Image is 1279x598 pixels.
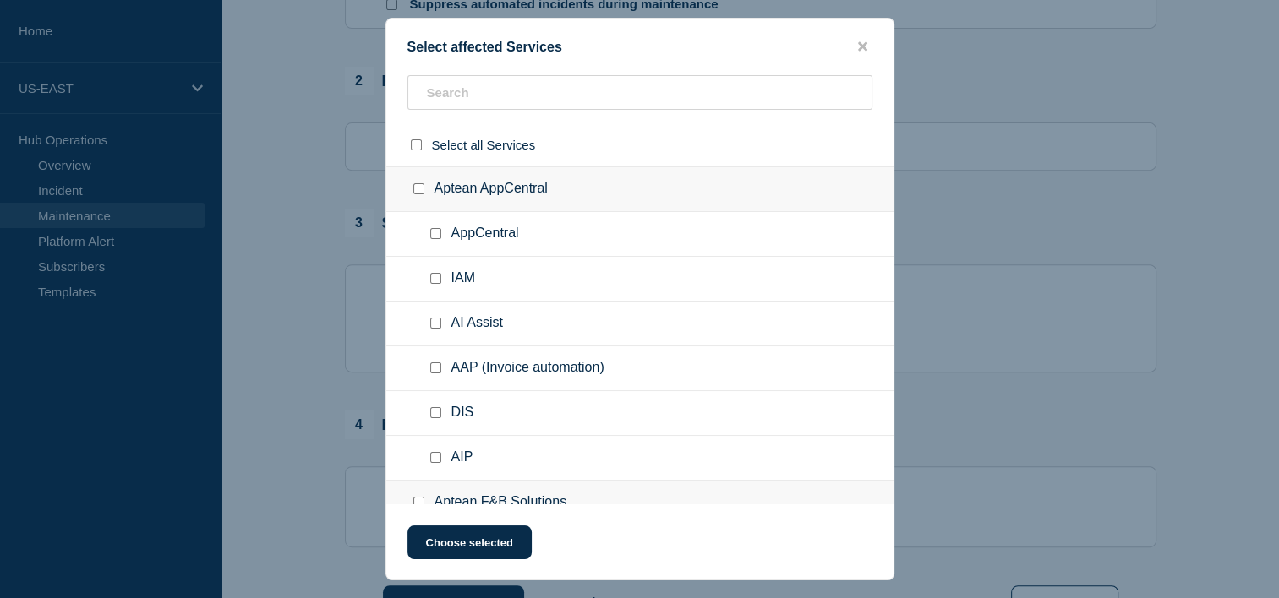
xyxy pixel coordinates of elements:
input: DIS checkbox [430,407,441,418]
div: Aptean AppCentral [386,166,894,212]
span: AIP [451,449,473,466]
input: AI Assist checkbox [430,318,441,329]
input: select all checkbox [411,139,422,150]
button: close button [853,39,872,55]
div: Select affected Services [386,39,894,55]
input: Search [407,75,872,110]
input: Aptean F&B Solutions checkbox [413,497,424,508]
input: AIP checkbox [430,452,441,463]
div: Aptean F&B Solutions [386,481,894,525]
span: IAM [451,270,475,287]
span: AI Assist [451,315,503,332]
span: DIS [451,405,474,421]
input: Aptean AppCentral checkbox [413,183,424,194]
span: AppCentral [451,226,519,242]
input: IAM checkbox [430,273,441,284]
input: AppCentral checkbox [430,228,441,239]
span: Select all Services [432,138,536,152]
button: Choose selected [407,525,532,559]
input: AAP (Invoice automation) checkbox [430,362,441,373]
span: AAP (Invoice automation) [451,360,604,377]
